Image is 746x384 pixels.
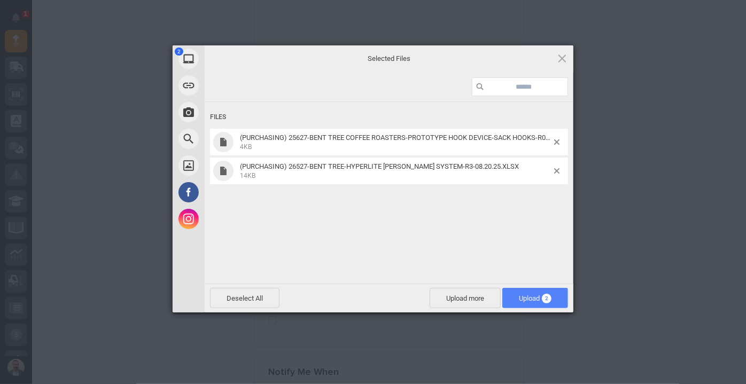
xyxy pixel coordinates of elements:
span: 14KB [240,172,255,179]
span: Deselect All [210,288,279,308]
div: Facebook [173,179,301,206]
span: (PURCHASING) 25627-BENT TREE COFFEE ROASTERS-PROTOTYPE HOOK DEVICE-SACK HOOKS-R0-07.15.25.XLSX [240,134,592,142]
span: Upload [519,294,551,302]
div: Files [210,107,568,127]
span: Upload more [430,288,501,308]
div: Link (URL) [173,72,301,99]
span: (PURCHASING) 26527-BENT TREE-HYPERLITE CRANE-CRANE SYSTEM-R3-08.20.25.XLSX [237,162,554,180]
span: 2 [175,48,183,56]
span: Upload [502,288,568,308]
div: My Device [173,45,301,72]
span: Click here or hit ESC to close picker [556,52,568,64]
div: Instagram [173,206,301,232]
span: (PURCHASING) 26527-BENT TREE-HYPERLITE [PERSON_NAME] SYSTEM-R3-08.20.25.XLSX [240,162,519,170]
span: (PURCHASING) 25627-BENT TREE COFFEE ROASTERS-PROTOTYPE HOOK DEVICE-SACK HOOKS-R0-07.15.25.XLSX [237,134,554,151]
span: 2 [542,294,551,303]
div: Web Search [173,126,301,152]
span: Selected Files [282,53,496,63]
div: Unsplash [173,152,301,179]
div: Take Photo [173,99,301,126]
span: 4KB [240,143,252,151]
